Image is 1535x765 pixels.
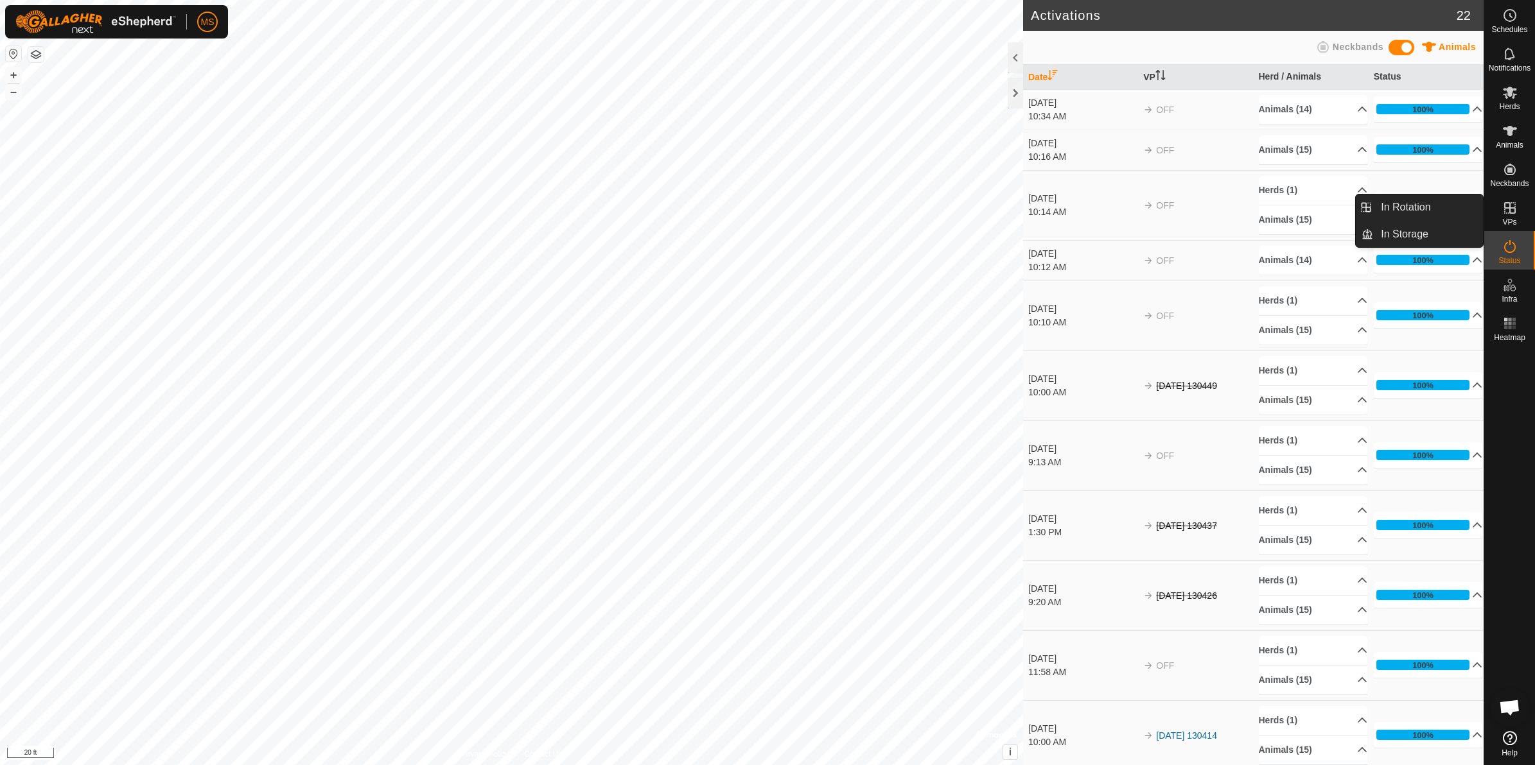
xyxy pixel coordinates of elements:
div: 100% [1412,254,1434,266]
p-accordion-header: 100% [1374,192,1483,218]
span: Schedules [1491,26,1527,33]
span: OFF [1156,200,1174,211]
p-accordion-header: 100% [1374,512,1483,538]
p-accordion-header: Animals (14) [1259,95,1368,124]
button: + [6,67,21,83]
p-accordion-header: Animals (15) [1259,526,1368,554]
span: Herds [1499,103,1520,110]
div: Open chat [1491,688,1529,726]
div: 100% [1376,144,1470,155]
button: Reset Map [6,46,21,62]
span: Notifications [1489,64,1531,72]
div: [DATE] [1028,96,1137,110]
span: OFF [1156,105,1174,115]
div: 100% [1376,450,1470,460]
span: 22 [1457,6,1471,25]
div: [DATE] [1028,247,1137,261]
button: i [1003,745,1017,759]
div: 100% [1412,729,1434,741]
img: arrow [1143,520,1153,531]
th: VP [1138,65,1253,90]
span: Animals [1439,42,1476,52]
img: arrow [1143,255,1153,266]
span: Neckbands [1490,180,1529,187]
div: 100% [1412,519,1434,531]
s: [DATE] 130437 [1156,520,1217,531]
p-accordion-header: Animals (15) [1259,596,1368,624]
p-accordion-header: Animals (15) [1259,386,1368,415]
p-accordion-header: Herds (1) [1259,176,1368,205]
div: 10:10 AM [1028,316,1137,329]
div: [DATE] [1028,137,1137,150]
p-accordion-header: 100% [1374,302,1483,328]
p-accordion-header: Herds (1) [1259,706,1368,735]
div: 10:14 AM [1028,205,1137,219]
div: [DATE] [1028,722,1137,735]
h2: Activations [1031,8,1457,23]
p-accordion-header: Herds (1) [1259,426,1368,455]
p-accordion-header: 100% [1374,137,1483,162]
span: VPs [1502,218,1516,226]
s: [DATE] 130426 [1156,590,1217,601]
p-accordion-header: Animals (15) [1259,666,1368,694]
img: arrow [1143,590,1153,601]
div: 100% [1376,590,1470,600]
div: 100% [1376,380,1470,390]
a: In Rotation [1373,194,1483,220]
span: OFF [1156,255,1174,266]
div: 100% [1376,104,1470,114]
th: Date [1023,65,1138,90]
div: 10:12 AM [1028,261,1137,274]
div: 100% [1376,310,1470,320]
p-accordion-header: Animals (15) [1259,205,1368,234]
div: [DATE] [1028,442,1137,456]
span: In Rotation [1381,200,1430,215]
div: [DATE] [1028,512,1137,526]
p-sorticon: Activate to sort [1155,72,1166,82]
div: 100% [1412,659,1434,671]
span: OFF [1156,451,1174,461]
p-accordion-header: 100% [1374,722,1483,748]
div: [DATE] [1028,302,1137,316]
div: [DATE] [1028,652,1137,666]
span: i [1009,746,1012,757]
div: 1:30 PM [1028,526,1137,539]
p-accordion-header: 100% [1374,96,1483,122]
p-accordion-header: 100% [1374,442,1483,468]
a: Privacy Policy [460,748,509,760]
div: 11:58 AM [1028,666,1137,679]
p-accordion-header: 100% [1374,247,1483,273]
th: Status [1369,65,1484,90]
button: Map Layers [28,47,44,62]
p-accordion-header: 100% [1374,372,1483,398]
div: 100% [1376,660,1470,670]
p-accordion-header: Herds (1) [1259,496,1368,525]
p-accordion-header: Herds (1) [1259,636,1368,665]
div: [DATE] [1028,372,1137,386]
p-accordion-header: 100% [1374,652,1483,678]
span: MS [201,15,215,29]
a: In Storage [1373,221,1483,247]
img: Gallagher Logo [15,10,176,33]
p-accordion-header: Herds (1) [1259,566,1368,595]
img: arrow [1143,311,1153,321]
a: Help [1484,726,1535,762]
p-accordion-header: Herds (1) [1259,356,1368,385]
span: OFF [1156,660,1174,671]
div: 100% [1412,103,1434,116]
p-accordion-header: Animals (14) [1259,246,1368,275]
div: [DATE] [1028,582,1137,596]
img: arrow [1143,381,1153,391]
span: Neckbands [1333,42,1383,52]
p-sorticon: Activate to sort [1048,72,1058,82]
p-accordion-header: 100% [1374,582,1483,608]
div: 100% [1412,144,1434,156]
div: [DATE] [1028,192,1137,205]
div: 100% [1412,449,1434,461]
div: 100% [1376,255,1470,265]
div: 10:00 AM [1028,386,1137,399]
li: In Storage [1356,221,1483,247]
img: arrow [1143,730,1153,741]
span: In Storage [1381,227,1428,242]
div: 9:13 AM [1028,456,1137,469]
